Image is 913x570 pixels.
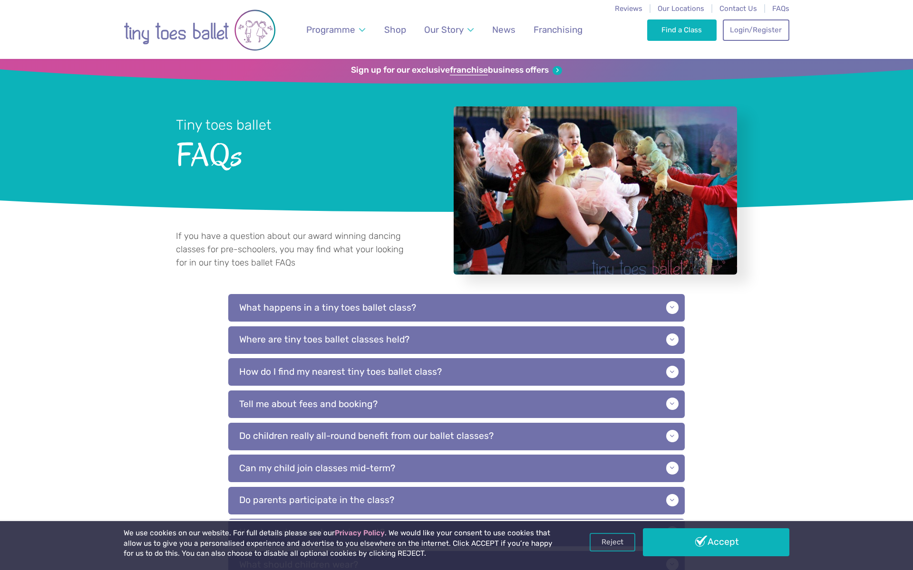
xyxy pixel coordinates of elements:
span: FAQs [176,134,428,173]
a: Sign up for our exclusivefranchisebusiness offers [351,65,562,76]
img: tiny toes ballet [124,6,276,54]
a: Our Story [420,19,478,41]
small: Tiny toes ballet [176,117,272,133]
p: Where are tiny toes ballet classes held? [228,326,685,354]
a: News [487,19,520,41]
p: Can my child join classes mid-term? [228,455,685,482]
p: We use cookies on our website. For full details please see our . We would like your consent to us... [124,528,556,559]
span: News [492,24,515,35]
p: Tell me about fees and booking? [228,390,685,418]
span: Shop [384,24,406,35]
a: Accept [643,528,789,556]
p: If you have a question about our award winning dancing classes for pre-schoolers, you may find wh... [176,230,412,269]
p: How do I find my nearest tiny toes ballet class? [228,358,685,386]
a: Find a Class [647,19,717,40]
a: Reject [590,533,635,551]
a: Shop [380,19,411,41]
p: What happens in a tiny toes ballet class? [228,294,685,322]
span: Programme [306,24,355,35]
span: Franchising [534,24,583,35]
p: How long does each session last? [228,519,685,546]
a: Our Locations [658,4,704,13]
p: Do children really all-round benefit from our ballet classes? [228,423,685,450]
a: Programme [302,19,370,41]
a: Franchising [529,19,587,41]
a: Contact Us [719,4,757,13]
a: Reviews [615,4,642,13]
a: FAQs [772,4,789,13]
a: Privacy Policy [335,529,385,537]
a: Login/Register [723,19,789,40]
span: Our Story [424,24,464,35]
strong: franchise [450,65,488,76]
p: Do parents participate in the class? [228,487,685,514]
